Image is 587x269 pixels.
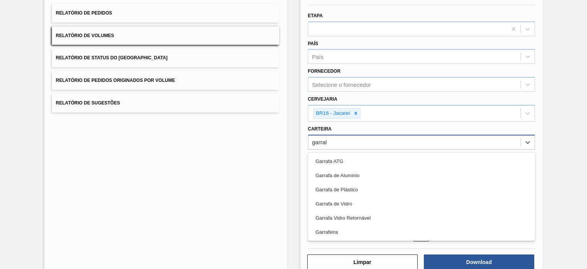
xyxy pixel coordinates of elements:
span: Relatório de Pedidos [56,10,112,16]
label: Fornecedor [308,68,341,74]
button: Relatório de Sugestões [52,94,279,112]
button: Relatório de Pedidos Originados por Volume [52,71,279,90]
label: Cervejaria [308,96,337,102]
div: BR16 - Jacareí [314,109,352,118]
label: Carteira [308,126,332,132]
div: Garrafa de Aluminio [308,168,535,183]
div: País [312,54,324,60]
button: Relatório de Pedidos [52,4,279,23]
div: Garrafa Vidro Retornável [308,211,535,225]
label: País [308,41,318,46]
div: Selecione o fornecedor [312,82,371,88]
div: Garrafa ATG [308,154,535,168]
span: Relatório de Pedidos Originados por Volume [56,78,175,83]
span: Relatório de Volumes [56,33,114,38]
span: Relatório de Sugestões [56,100,120,106]
button: Relatório de Volumes [52,26,279,45]
div: Garrafa de Plástico [308,183,535,197]
button: Relatório de Status do [GEOGRAPHIC_DATA] [52,49,279,67]
span: Relatório de Status do [GEOGRAPHIC_DATA] [56,55,167,60]
div: Garrafeira [308,225,535,239]
label: Etapa [308,13,323,18]
div: Garrafa de Vidro [308,197,535,211]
